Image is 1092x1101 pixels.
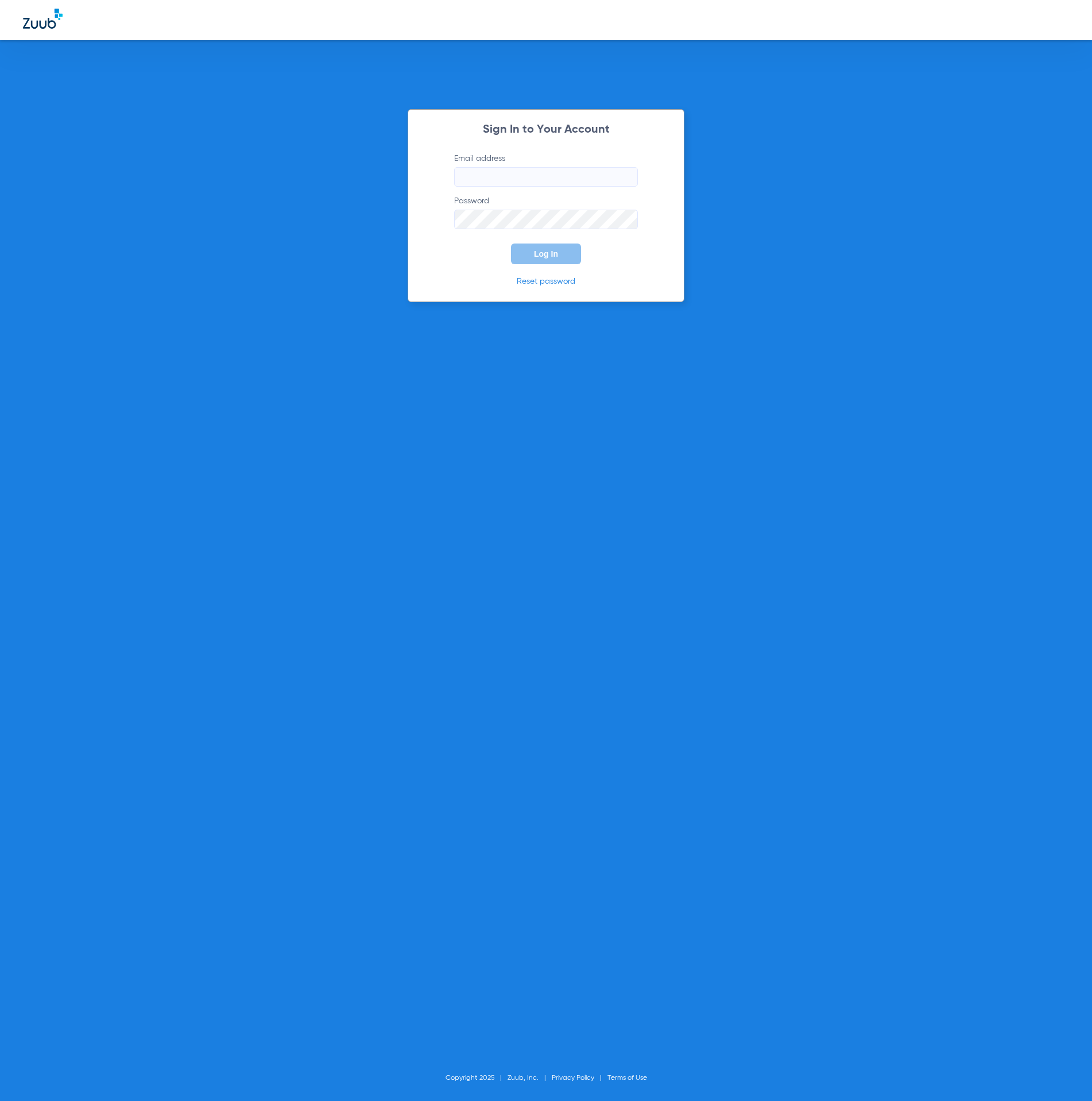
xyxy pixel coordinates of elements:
[454,210,638,229] input: Password
[454,153,638,187] label: Email address
[454,195,638,229] label: Password
[607,1075,647,1081] a: Terms of Use
[454,167,638,187] input: Email address
[508,1072,552,1084] li: Zuub, Inc.
[511,244,581,264] button: Log In
[23,9,63,29] img: Zuub Logo
[446,1072,508,1084] li: Copyright 2025
[437,124,655,136] h2: Sign In to Your Account
[517,277,575,285] a: Reset password
[552,1075,594,1081] a: Privacy Policy
[534,249,558,258] span: Log In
